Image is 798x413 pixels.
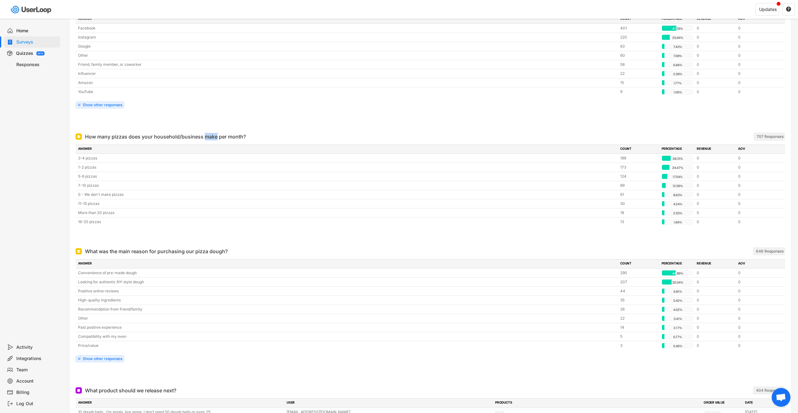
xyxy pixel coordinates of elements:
[663,165,692,170] div: 24.47%
[697,270,734,276] div: 0
[620,25,658,31] div: 401
[663,53,692,59] div: 7.08%
[697,279,734,285] div: 0
[78,343,616,348] div: Price/value
[663,62,692,68] div: 6.84%
[78,219,616,225] div: 16-20 pizzas
[16,62,58,68] div: Responses
[78,316,616,321] div: Other
[83,103,122,107] div: Show other responses
[738,261,776,267] div: AOV
[697,89,734,95] div: 0
[738,16,776,22] div: AOV
[697,16,734,22] div: REVENUE
[738,155,776,161] div: 0
[620,270,658,276] div: 290
[620,288,658,294] div: 44
[663,298,692,303] div: 5.42%
[16,378,58,384] div: Account
[78,89,616,95] div: YouTube
[697,297,734,303] div: 0
[620,34,658,40] div: 220
[663,289,692,294] div: 6.81%
[78,400,283,406] div: ANSWER
[663,71,692,77] div: 2.59%
[620,192,658,197] div: 61
[738,174,776,179] div: 0
[620,210,658,216] div: 18
[78,279,616,285] div: Looking for authentic NY-style dough
[738,288,776,294] div: 0
[738,192,776,197] div: 0
[663,343,692,349] div: 0.46%
[16,356,58,362] div: Integrations
[663,201,692,207] div: 4.24%
[663,316,692,322] div: 3.41%
[697,155,734,161] div: 0
[663,44,692,50] div: 7.43%
[663,280,692,285] div: 32.04%
[738,183,776,188] div: 0
[697,288,734,294] div: 0
[620,174,658,179] div: 124
[697,80,734,86] div: 0
[620,89,658,95] div: 9
[663,156,692,161] div: 28.15%
[663,270,692,276] div: 44.89%
[745,400,783,406] div: DATE
[738,210,776,216] div: 0
[78,155,616,161] div: 3-4 pizzas
[78,44,616,49] div: Google
[78,71,616,76] div: Influencer
[738,297,776,303] div: 0
[287,400,491,406] div: USER
[704,400,741,406] div: ORDER VALUE
[620,306,658,312] div: 26
[78,261,616,267] div: ANSWER
[663,307,692,312] div: 4.02%
[663,35,692,40] div: 25.94%
[16,39,58,45] div: Surveys
[697,53,734,58] div: 0
[738,53,776,58] div: 0
[662,146,693,152] div: PERCENTAGE
[738,71,776,76] div: 0
[756,388,784,393] div: 404 Responses
[738,25,776,31] div: 0
[738,80,776,86] div: 0
[16,28,58,34] div: Home
[663,192,692,198] div: 8.63%
[697,261,734,267] div: REVENUE
[78,80,616,86] div: Amazon
[78,325,616,330] div: Past positive experience
[620,279,658,285] div: 207
[738,316,776,321] div: 0
[772,388,790,407] div: Open chat
[738,201,776,206] div: 0
[738,89,776,95] div: 0
[78,270,616,276] div: Convenience of pre-made dough
[697,44,734,49] div: 0
[697,174,734,179] div: 0
[756,249,784,254] div: 646 Responses
[738,270,776,276] div: 0
[697,71,734,76] div: 0
[16,367,58,373] div: Team
[83,357,122,361] div: Show other responses
[16,401,58,407] div: Log Out
[663,325,692,331] div: 2.17%
[620,261,658,267] div: COUNT
[78,306,616,312] div: Recommendation from friend/family
[663,174,692,180] div: 17.54%
[9,3,54,16] img: userloop-logo-01.svg
[738,325,776,330] div: 0
[697,219,734,225] div: 0
[738,334,776,339] div: 0
[78,16,616,22] div: ANSWER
